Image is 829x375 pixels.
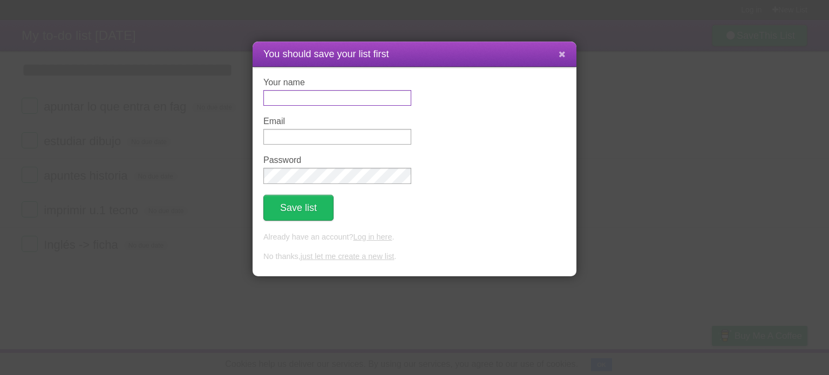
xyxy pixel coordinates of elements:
[263,78,411,87] label: Your name
[263,117,411,126] label: Email
[263,195,334,221] button: Save list
[263,47,566,62] h1: You should save your list first
[301,252,395,261] a: just let me create a new list
[263,251,566,263] p: No thanks, .
[263,231,566,243] p: Already have an account? .
[263,155,411,165] label: Password
[353,233,392,241] a: Log in here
